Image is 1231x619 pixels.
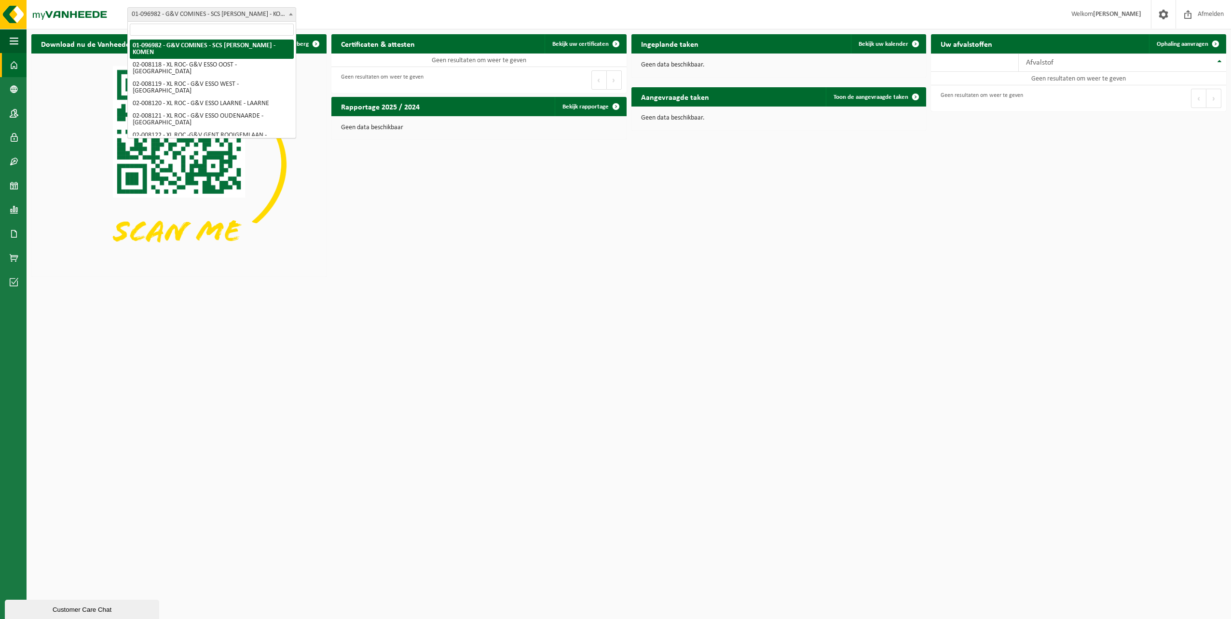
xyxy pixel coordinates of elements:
[931,72,1226,85] td: Geen resultaten om weer te geven
[851,34,925,54] a: Bekijk uw kalender
[859,41,908,47] span: Bekijk uw kalender
[826,87,925,107] a: Toon de aangevraagde taken
[127,7,296,22] span: 01-096982 - G&V COMINES - SCS DERUDDER ELODIE - KOMEN
[336,69,424,91] div: Geen resultaten om weer te geven
[641,62,917,68] p: Geen data beschikbaar.
[555,97,626,116] a: Bekijk rapportage
[631,87,719,106] h2: Aangevraagde taken
[341,124,617,131] p: Geen data beschikbaar
[130,110,294,129] li: 02-008121 - XL ROC - G&V ESSO OUDENAARDE - [GEOGRAPHIC_DATA]
[1191,89,1206,108] button: Previous
[641,115,917,121] p: Geen data beschikbaar.
[552,41,609,47] span: Bekijk uw certificaten
[280,34,326,54] button: Verberg
[1026,59,1053,67] span: Afvalstof
[545,34,626,54] a: Bekijk uw certificaten
[130,129,294,148] li: 02-008122 - XL ROC -G&V GENT ROOIGEMLAAN - [GEOGRAPHIC_DATA]
[1149,34,1225,54] a: Ophaling aanvragen
[591,70,607,90] button: Previous
[1093,11,1141,18] strong: [PERSON_NAME]
[130,59,294,78] li: 02-008118 - XL ROC- G&V ESSO OOST - [GEOGRAPHIC_DATA]
[834,94,908,100] span: Toon de aangevraagde taken
[128,8,296,21] span: 01-096982 - G&V COMINES - SCS DERUDDER ELODIE - KOMEN
[1206,89,1221,108] button: Next
[936,88,1023,109] div: Geen resultaten om weer te geven
[5,598,161,619] iframe: chat widget
[130,40,294,59] li: 01-096982 - G&V COMINES - SCS [PERSON_NAME] - KOMEN
[130,97,294,110] li: 02-008120 - XL ROC - G&V ESSO LAARNE - LAARNE
[331,34,424,53] h2: Certificaten & attesten
[607,70,622,90] button: Next
[31,34,160,53] h2: Download nu de Vanheede+ app!
[1157,41,1208,47] span: Ophaling aanvragen
[631,34,708,53] h2: Ingeplande taken
[331,97,429,116] h2: Rapportage 2025 / 2024
[130,78,294,97] li: 02-008119 - XL ROC - G&V ESSO WEST - [GEOGRAPHIC_DATA]
[31,54,327,275] img: Download de VHEPlus App
[287,41,309,47] span: Verberg
[931,34,1002,53] h2: Uw afvalstoffen
[331,54,627,67] td: Geen resultaten om weer te geven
